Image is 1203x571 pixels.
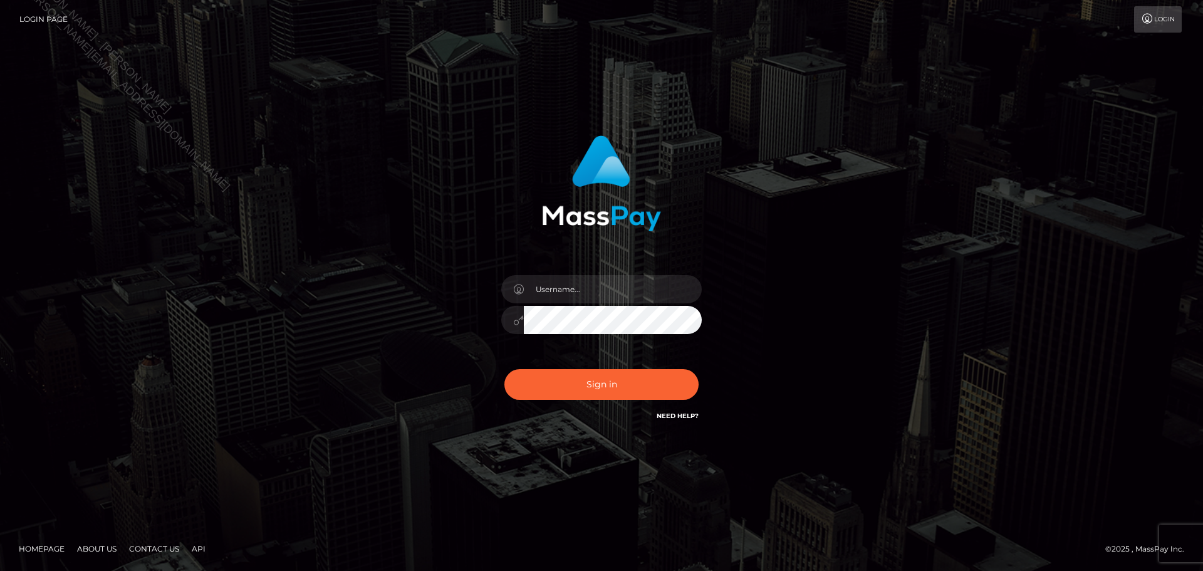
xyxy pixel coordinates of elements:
[14,539,70,558] a: Homepage
[1105,542,1194,556] div: © 2025 , MassPay Inc.
[19,6,68,33] a: Login Page
[187,539,211,558] a: API
[542,135,661,231] img: MassPay Login
[1134,6,1182,33] a: Login
[657,412,699,420] a: Need Help?
[72,539,122,558] a: About Us
[524,275,702,303] input: Username...
[504,369,699,400] button: Sign in
[124,539,184,558] a: Contact Us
